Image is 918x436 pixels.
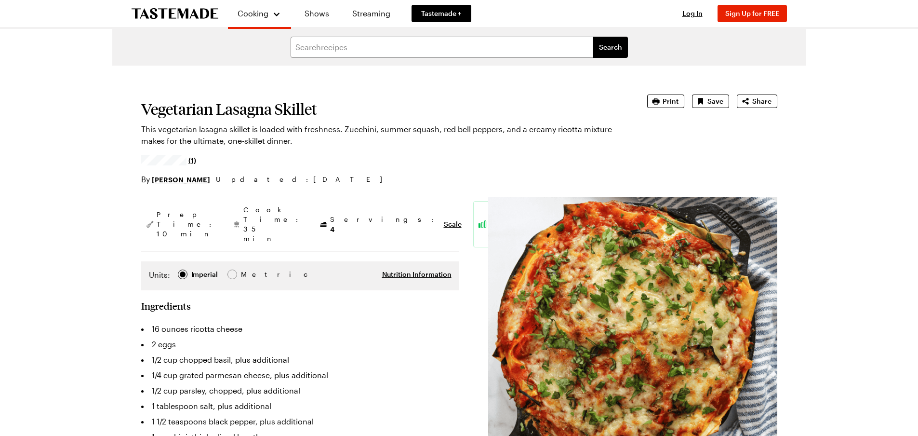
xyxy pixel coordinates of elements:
div: Imperial Metric [149,269,261,283]
span: Tastemade + [421,9,462,18]
button: Nutrition Information [382,270,452,279]
span: Imperial [191,269,219,280]
li: 2 eggs [141,337,459,352]
span: Log In [682,9,703,17]
button: Cooking [238,4,281,23]
h1: Vegetarian Lasagna Skillet [141,100,620,118]
div: Imperial [191,269,218,280]
a: [PERSON_NAME] [152,174,210,185]
span: Share [752,96,772,106]
span: (1) [188,155,196,165]
button: Share [737,95,777,108]
span: Cook Time: 35 min [243,205,303,244]
div: Metric [241,269,261,280]
label: Units: [149,269,170,281]
button: filters [593,37,628,58]
span: Sign Up for FREE [725,9,779,17]
span: Print [663,96,679,106]
li: 1 tablespoon salt, plus additional [141,398,459,414]
button: Sign Up for FREE [718,5,787,22]
span: Servings: [330,215,439,234]
li: 1/2 cup parsley, chopped, plus additional [141,383,459,398]
button: Save recipe [692,95,729,108]
a: 3/5 stars from 1 reviews [141,156,197,164]
button: Log In [673,9,712,18]
button: Scale [444,219,462,229]
p: This vegetarian lasagna skillet is loaded with freshness. Zucchini, summer squash, red bell peppe... [141,123,620,147]
span: 4 [330,224,334,233]
li: 1/2 cup chopped basil, plus additional [141,352,459,368]
span: Search [599,42,622,52]
button: Print [647,95,684,108]
h2: Ingredients [141,300,191,312]
span: Prep Time: 10 min [157,210,216,239]
p: By [141,174,210,185]
span: Metric [241,269,262,280]
span: Updated : [DATE] [216,174,392,185]
a: To Tastemade Home Page [132,8,218,19]
a: Tastemade + [412,5,471,22]
li: 16 ounces ricotta cheese [141,321,459,337]
li: 1 1/2 teaspoons black pepper, plus additional [141,414,459,429]
span: Save [707,96,723,106]
span: Cooking [238,9,268,18]
li: 1/4 cup grated parmesan cheese, plus additional [141,368,459,383]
